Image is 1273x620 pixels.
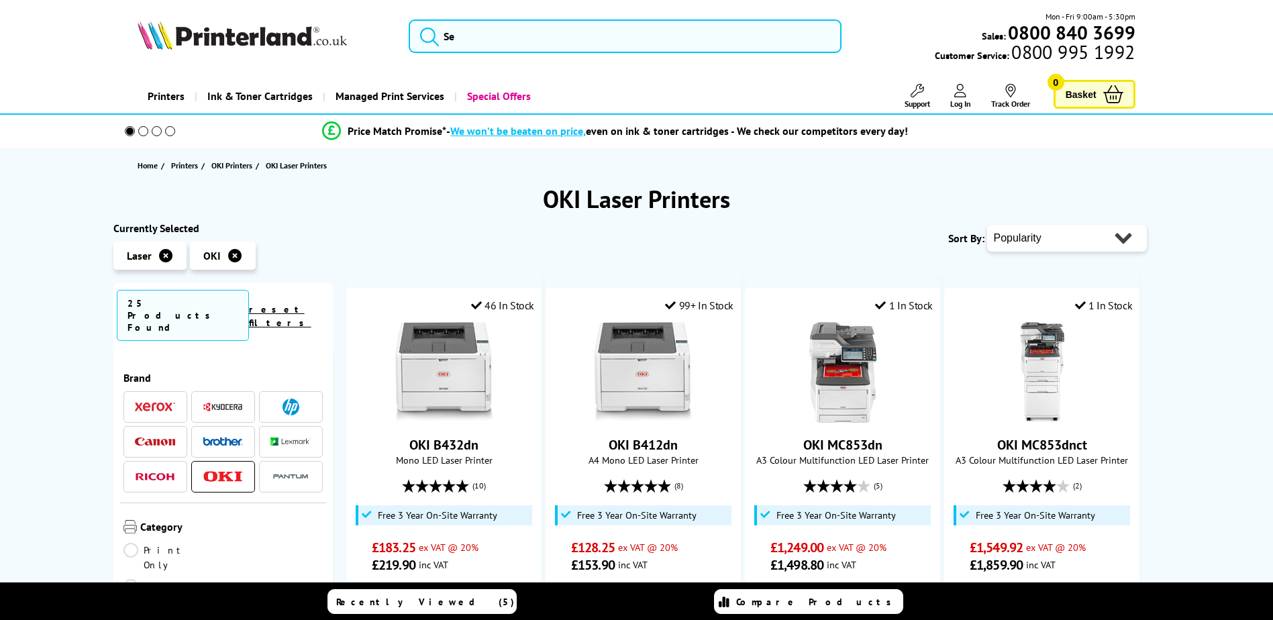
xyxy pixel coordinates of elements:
[378,510,497,521] span: Free 3 Year On-Site Warranty
[982,30,1006,42] span: Sales:
[127,249,152,262] span: Laser
[952,454,1132,466] span: A3 Colour Multifunction LED Laser Printer
[138,20,347,50] img: Printerland Logo
[577,510,697,521] span: Free 3 Year On-Site Warranty
[1048,74,1064,91] span: 0
[471,299,534,312] div: 46 In Stock
[354,454,534,466] span: Mono LED Laser Printer
[736,596,899,608] span: Compare Products
[394,322,495,423] img: OKI B432dn
[135,399,175,415] a: Xerox
[138,79,195,113] a: Printers
[1075,299,1133,312] div: 1 In Stock
[419,541,478,554] span: ex VAT @ 20%
[976,510,1095,521] span: Free 3 Year On-Site Warranty
[203,468,243,485] a: OKI
[446,124,908,138] div: - even on ink & toner cartridges - We check our competitors every day!
[935,46,1135,62] span: Customer Service:
[770,539,823,556] span: £1,249.00
[776,510,896,521] span: Free 3 Year On-Site Warranty
[135,402,175,411] img: Xerox
[203,433,243,450] a: Brother
[1073,473,1082,499] span: (2)
[123,543,223,572] a: Print Only
[665,299,733,312] div: 99+ In Stock
[770,556,823,574] span: £1,498.80
[348,124,446,138] span: Price Match Promise*
[203,249,221,262] span: OKI
[1046,10,1135,23] span: Mon - Fri 9:00am - 5:30pm
[793,322,893,423] img: OKI MC853dn
[283,399,299,415] img: HP
[571,539,615,556] span: £128.25
[249,303,311,329] a: reset filters
[997,436,1087,454] a: OKI MC853dnct
[409,436,478,454] a: OKI B432dn
[454,79,541,113] a: Special Offers
[1066,85,1097,103] span: Basket
[409,19,842,53] input: Se
[372,539,415,556] span: £183.25
[793,412,893,425] a: OKI MC853dn
[752,454,933,466] span: A3 Colour Multifunction LED Laser Printer
[117,290,249,341] span: 25 Products Found
[171,158,201,172] a: Printers
[1054,80,1135,109] a: Basket 0
[618,541,678,554] span: ex VAT @ 20%
[874,473,882,499] span: (5)
[327,589,517,614] a: Recently Viewed (5)
[1008,20,1135,45] b: 0800 840 3699
[593,322,694,423] img: OKI B412dn
[827,541,886,554] span: ex VAT @ 20%
[450,124,586,138] span: We won’t be beaten on price,
[107,119,1125,143] li: modal_Promise
[553,454,733,466] span: A4 Mono LED Laser Printer
[195,79,323,113] a: Ink & Toner Cartridges
[674,473,683,499] span: (8)
[203,399,243,415] a: Kyocera
[1006,26,1135,39] a: 0800 840 3699
[472,473,486,499] span: (10)
[1009,46,1135,58] span: 0800 995 1992
[140,520,323,536] span: Category
[323,79,454,113] a: Managed Print Services
[618,558,648,571] span: inc VAT
[113,221,334,235] div: Currently Selected
[1026,541,1086,554] span: ex VAT @ 20%
[211,158,252,172] span: OKI Printers
[203,402,243,412] img: Kyocera
[266,160,327,170] span: OKI Laser Printers
[138,158,161,172] a: Home
[875,299,933,312] div: 1 In Stock
[123,520,137,533] img: Category
[336,596,515,608] span: Recently Viewed (5)
[992,412,1092,425] a: OKI MC853dnct
[948,231,984,245] span: Sort By:
[270,468,311,485] a: Pantum
[207,79,313,113] span: Ink & Toner Cartridges
[138,20,392,52] a: Printerland Logo
[203,471,243,482] img: OKI
[171,158,198,172] span: Printers
[419,558,448,571] span: inc VAT
[123,371,323,384] span: Brand
[905,99,930,109] span: Support
[992,322,1092,423] img: OKI MC853dnct
[123,579,270,594] a: Multifunction
[970,539,1023,556] span: £1,549.92
[609,436,678,454] a: OKI B412dn
[905,84,930,109] a: Support
[113,183,1160,215] h1: OKI Laser Printers
[135,437,175,446] img: Canon
[827,558,856,571] span: inc VAT
[372,556,415,574] span: £219.90
[593,412,694,425] a: OKI B412dn
[571,556,615,574] span: £153.90
[950,84,971,109] a: Log In
[135,468,175,485] a: Ricoh
[270,437,311,446] img: Lexmark
[970,556,1023,574] span: £1,859.90
[135,433,175,450] a: Canon
[950,99,971,109] span: Log In
[714,589,903,614] a: Compare Products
